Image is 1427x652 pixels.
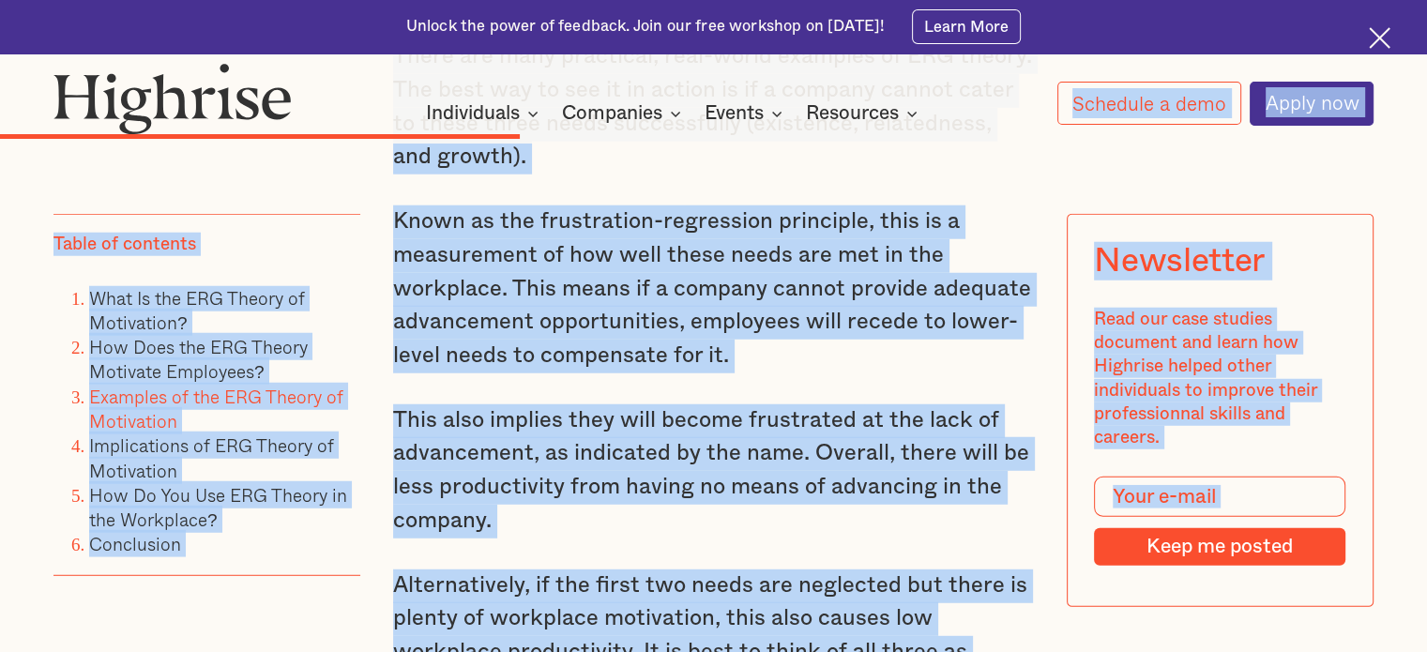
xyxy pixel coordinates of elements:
[89,481,347,533] a: How Do You Use ERG Theory in the Workplace?
[806,102,923,125] div: Resources
[1095,477,1346,566] form: Modal Form
[393,404,1034,538] p: This also implies they will become frustrated at the lack of advancement, as indicated by the nam...
[53,233,196,256] div: Table of contents
[1095,308,1346,450] div: Read our case studies document and learn how Highrise helped other individuals to improve their p...
[912,9,1022,43] a: Learn More
[53,63,292,135] img: Highrise logo
[1095,477,1346,517] input: Your e-mail
[1057,82,1241,125] a: Schedule a demo
[406,16,885,38] div: Unlock the power of feedback. Join our free workshop on [DATE]!
[393,205,1034,372] p: Known as the frustration-regression principle, this is a measurement of how well these needs are ...
[562,102,687,125] div: Companies
[806,102,899,125] div: Resources
[426,102,520,125] div: Individuals
[705,102,764,125] div: Events
[89,432,334,483] a: Implications of ERG Theory of Motivation
[1250,82,1374,126] a: Apply now
[89,382,343,433] a: Examples of the ERG Theory of Motivation
[562,102,662,125] div: Companies
[89,530,181,557] a: Conclusion
[89,333,308,385] a: How Does the ERG Theory Motivate Employees?
[89,283,305,335] a: What Is the ERG Theory of Motivation?
[1095,527,1346,565] input: Keep me posted
[705,102,788,125] div: Events
[1369,27,1390,49] img: Cross icon
[426,102,544,125] div: Individuals
[1095,242,1265,281] div: Newsletter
